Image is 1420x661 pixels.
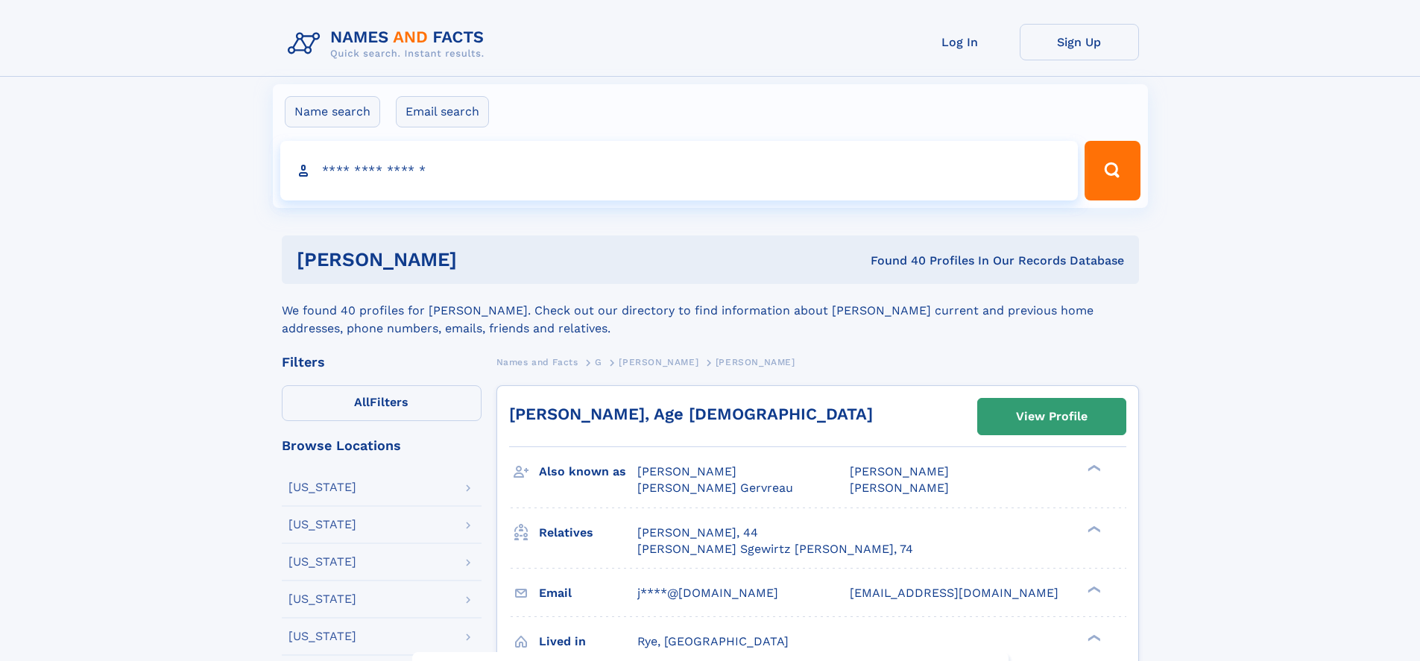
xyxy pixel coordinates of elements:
a: Sign Up [1020,24,1139,60]
a: G [595,352,602,371]
span: [PERSON_NAME] [850,481,949,495]
div: ❯ [1084,584,1102,594]
span: [PERSON_NAME] [716,357,795,367]
a: Names and Facts [496,352,578,371]
div: ❯ [1084,633,1102,642]
div: We found 40 profiles for [PERSON_NAME]. Check out our directory to find information about [PERSON... [282,284,1139,338]
div: Browse Locations [282,439,482,452]
h3: Lived in [539,629,637,654]
span: [PERSON_NAME] Gervreau [637,481,793,495]
a: [PERSON_NAME], 44 [637,525,758,541]
label: Email search [396,96,489,127]
span: All [354,395,370,409]
input: search input [280,141,1079,200]
img: Logo Names and Facts [282,24,496,64]
div: ❯ [1084,524,1102,534]
span: Rye, [GEOGRAPHIC_DATA] [637,634,789,648]
span: [PERSON_NAME] [637,464,736,478]
a: [PERSON_NAME] Sgewirtz [PERSON_NAME], 74 [637,541,913,557]
div: [US_STATE] [288,519,356,531]
h3: Email [539,581,637,606]
div: [US_STATE] [288,481,356,493]
div: Filters [282,355,482,369]
span: [EMAIL_ADDRESS][DOMAIN_NAME] [850,586,1058,600]
h1: [PERSON_NAME] [297,250,664,269]
span: [PERSON_NAME] [850,464,949,478]
h3: Relatives [539,520,637,545]
a: Log In [900,24,1020,60]
a: [PERSON_NAME] [619,352,698,371]
h3: Also known as [539,459,637,484]
div: ❯ [1084,464,1102,473]
div: [US_STATE] [288,593,356,605]
div: View Profile [1016,399,1088,434]
div: [US_STATE] [288,556,356,568]
label: Filters [282,385,482,421]
label: Name search [285,96,380,127]
a: [PERSON_NAME], Age [DEMOGRAPHIC_DATA] [509,405,873,423]
button: Search Button [1085,141,1140,200]
a: View Profile [978,399,1126,434]
div: [US_STATE] [288,630,356,642]
span: G [595,357,602,367]
span: [PERSON_NAME] [619,357,698,367]
div: Found 40 Profiles In Our Records Database [663,253,1124,269]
